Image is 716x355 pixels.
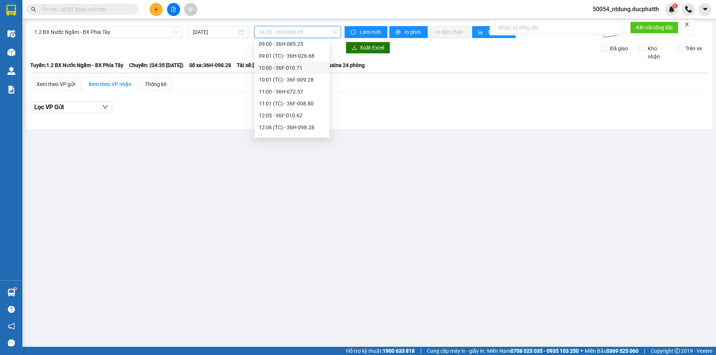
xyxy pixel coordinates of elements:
img: warehouse-icon [7,48,15,56]
div: 11:01 (TC) - 36F-008.80 [259,99,325,108]
img: warehouse-icon [7,67,15,75]
span: Lọc VP Gửi [34,102,64,112]
span: message [8,339,15,346]
span: Số xe: 36H-098.28 [189,61,231,69]
span: Miền Bắc [585,347,638,355]
b: Tuyến: 1.2 BX Nước Ngầm - BX Phía Tây [30,62,123,68]
span: Làm mới [360,28,381,36]
strong: 0369 525 060 [606,348,638,354]
span: 04:35 - 36H-098.28 [259,26,336,38]
span: Kho nhận [645,44,671,61]
span: Miền Nam [487,347,579,355]
span: | [420,347,421,355]
img: icon-new-feature [668,6,675,13]
span: Tài xế: [PERSON_NAME] [237,61,292,69]
span: sync [351,29,357,35]
button: Lọc VP Gửi [30,101,112,113]
span: close [684,22,690,27]
span: file-add [171,7,176,12]
span: Hỗ trợ kỹ thuật: [346,347,415,355]
button: caret-down [698,3,712,16]
span: aim [188,7,193,12]
input: 13/10/2025 [193,28,237,36]
span: caret-down [702,6,709,13]
span: Trên xe [682,44,705,53]
sup: 1 [672,3,678,9]
span: Đã giao [607,44,631,53]
div: 09:01 (TC) - 36H-026.68 [259,52,325,60]
span: Loại xe: Limousine 24 phòng [298,61,365,69]
div: Thống kê [145,80,166,88]
span: search [31,7,36,12]
div: 10:00 - 36F-010.71 [259,64,325,72]
input: Tìm tên, số ĐT hoặc mã đơn [41,5,129,13]
span: notification [8,323,15,330]
span: Chuyến: (04:35 [DATE]) [129,61,183,69]
button: aim [184,3,197,16]
span: 50054_ntdung.ducphatth [587,4,665,14]
span: down [102,104,108,110]
span: ⚪️ [581,349,583,352]
img: logo-vxr [6,5,16,16]
span: question-circle [8,306,15,313]
div: Xem theo VP gửi [37,80,75,88]
button: printerIn phơi [389,26,428,38]
span: | [644,347,645,355]
button: bar-chartThống kê [472,26,516,38]
span: bar-chart [478,29,484,35]
span: In phơi [405,28,422,36]
button: plus [150,3,163,16]
img: warehouse-icon [7,289,15,297]
button: syncLàm mới [345,26,387,38]
span: copyright [675,348,680,354]
div: 12:05 - 36F-010.62 [259,111,325,120]
img: phone-icon [685,6,692,13]
button: Kết nối tổng đài [630,22,678,34]
sup: 1 [14,288,16,290]
img: solution-icon [7,86,15,93]
span: plus [154,7,159,12]
div: 12:06 (TC) - 36H-098.28 [259,123,325,131]
div: Xem theo VP nhận [88,80,132,88]
input: Nhập số tổng đài [494,22,624,34]
div: 13:00 - 36H-087.70 [259,135,325,143]
div: 09:00 - 36H-085.25 [259,40,325,48]
strong: 1900 633 818 [383,348,415,354]
span: Cung cấp máy in - giấy in: [427,347,485,355]
div: 10:01 (TC) - 36F-009.28 [259,76,325,84]
div: 11:00 - 36H-072.57 [259,88,325,96]
span: printer [395,29,402,35]
strong: 0708 023 035 - 0935 103 250 [511,348,579,354]
img: warehouse-icon [7,30,15,38]
button: file-add [167,3,180,16]
button: In đơn chọn [430,26,470,38]
span: 1.2 BX Nước Ngầm - BX Phía Tây [34,26,178,38]
button: downloadXuất Excel [346,42,390,54]
span: 1 [673,3,676,9]
span: Kết nối tổng đài [636,23,672,32]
